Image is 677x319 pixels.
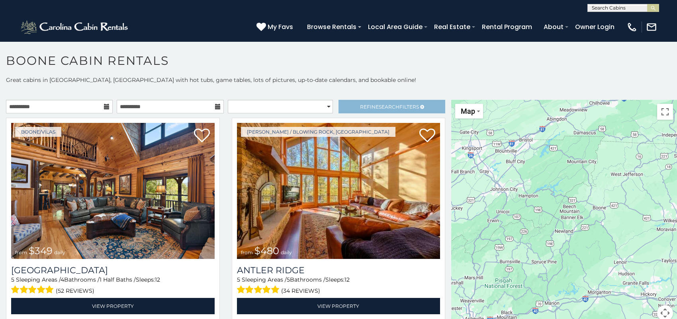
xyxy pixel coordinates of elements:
span: 5 [237,276,240,283]
a: About [540,20,567,34]
a: Diamond Creek Lodge from $349 daily [11,123,215,259]
span: $480 [254,245,279,257]
img: phone-regular-white.png [626,21,638,33]
button: Change map style [455,104,483,119]
a: Add to favorites [419,128,435,144]
a: View Property [237,298,440,314]
a: View Property [11,298,215,314]
a: [GEOGRAPHIC_DATA] [11,265,215,276]
span: from [241,249,253,255]
div: Sleeping Areas / Bathrooms / Sleeps: [237,276,440,296]
span: 12 [344,276,350,283]
div: Sleeping Areas / Bathrooms / Sleeps: [11,276,215,296]
span: 4 [61,276,64,283]
span: 1 Half Baths / [100,276,136,283]
span: Refine Filters [360,104,419,110]
span: 5 [287,276,290,283]
span: Map [461,107,475,115]
a: Real Estate [430,20,474,34]
h3: Diamond Creek Lodge [11,265,215,276]
a: My Favs [256,22,295,32]
span: daily [281,249,292,255]
span: 5 [11,276,14,283]
a: Local Area Guide [364,20,427,34]
button: Toggle fullscreen view [657,104,673,120]
img: Antler Ridge [237,123,440,259]
a: Boone/Vilas [15,127,61,137]
a: Rental Program [478,20,536,34]
a: Antler Ridge from $480 daily [237,123,440,259]
span: (34 reviews) [281,286,320,296]
a: Browse Rentals [303,20,360,34]
img: mail-regular-white.png [646,21,657,33]
img: White-1-2.png [20,19,130,35]
a: Owner Login [571,20,618,34]
span: 12 [155,276,160,283]
span: My Favs [268,22,293,32]
span: from [15,249,27,255]
span: $349 [29,245,53,257]
a: [PERSON_NAME] / Blowing Rock, [GEOGRAPHIC_DATA] [241,127,395,137]
a: Add to favorites [194,128,210,144]
span: Search [379,104,399,110]
a: RefineSearchFilters [338,100,445,113]
a: Antler Ridge [237,265,440,276]
span: daily [54,249,65,255]
span: (52 reviews) [56,286,94,296]
img: Diamond Creek Lodge [11,123,215,259]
